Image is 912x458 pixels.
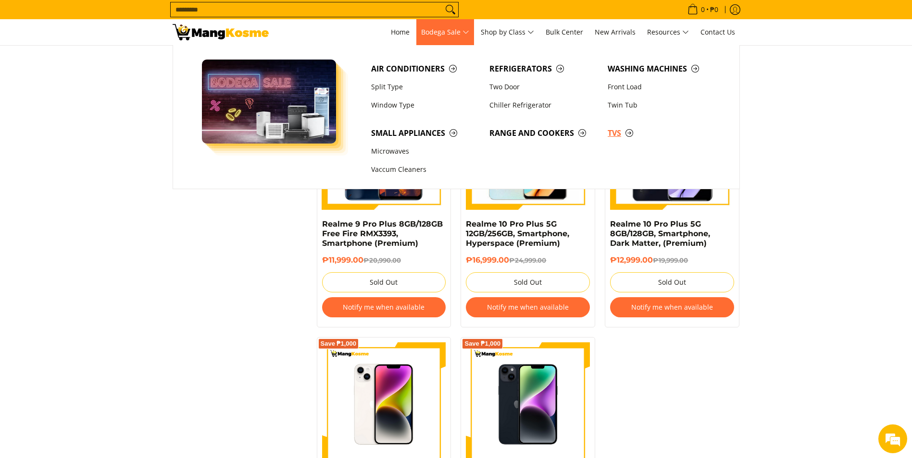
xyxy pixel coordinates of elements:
span: Small Appliances [371,127,480,139]
a: Small Appliances [366,124,485,142]
nav: Main Menu [278,19,740,45]
span: TVs [608,127,716,139]
button: Notify me when available [466,297,590,317]
span: Save ₱1,000 [321,341,357,347]
del: ₱20,990.00 [363,256,401,264]
h6: ₱16,999.00 [466,255,590,265]
a: Contact Us [696,19,740,45]
a: Air Conditioners [366,60,485,78]
img: Electronic Devices - Premium Brands with Warehouse Prices l Mang Kosme [173,24,269,40]
span: Range and Cookers [489,127,598,139]
span: Refrigerators [489,63,598,75]
span: Home [391,27,410,36]
a: Refrigerators [485,60,603,78]
span: Shop by Class [481,26,534,38]
a: Resources [642,19,694,45]
span: Bodega Sale [421,26,469,38]
a: Window Type [366,96,485,114]
a: Vaccum Cleaners [366,161,485,179]
span: New Arrivals [595,27,636,36]
a: Chiller Refrigerator [485,96,603,114]
span: Washing Machines [608,63,716,75]
a: Realme 9 Pro Plus 8GB/128GB Free Fire RMX3393, Smartphone (Premium) [322,219,443,248]
span: Resources [647,26,689,38]
span: We're online! [56,121,133,218]
a: Twin Tub [603,96,721,114]
a: Realme 10 Pro Plus 5G 12GB/256GB, Smartphone, Hyperspace (Premium) [466,219,569,248]
a: Realme 10 Pro Plus 5G 8GB/128GB, Smartphone, Dark Matter, (Premium) [610,219,710,248]
button: Notify me when available [610,297,734,317]
a: TVs [603,124,721,142]
img: Bodega Sale [202,60,337,144]
span: Bulk Center [546,27,583,36]
span: Air Conditioners [371,63,480,75]
a: Bodega Sale [416,19,474,45]
a: Front Load [603,78,721,96]
a: Bulk Center [541,19,588,45]
span: Contact Us [700,27,735,36]
div: Minimize live chat window [158,5,181,28]
textarea: Type your message and hit 'Enter' [5,262,183,296]
button: Search [443,2,458,17]
a: Shop by Class [476,19,539,45]
a: Split Type [366,78,485,96]
button: Sold Out [322,272,446,292]
del: ₱24,999.00 [509,256,546,264]
span: ₱0 [709,6,720,13]
span: Save ₱1,000 [464,341,500,347]
h6: ₱11,999.00 [322,255,446,265]
a: Two Door [485,78,603,96]
div: Chat with us now [50,54,162,66]
a: New Arrivals [590,19,640,45]
a: Range and Cookers [485,124,603,142]
del: ₱19,999.00 [653,256,688,264]
button: Notify me when available [322,297,446,317]
h6: ₱12,999.00 [610,255,734,265]
span: 0 [700,6,706,13]
a: Home [386,19,414,45]
button: Sold Out [610,272,734,292]
a: Washing Machines [603,60,721,78]
button: Sold Out [466,272,590,292]
span: • [685,4,721,15]
a: Microwaves [366,142,485,160]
